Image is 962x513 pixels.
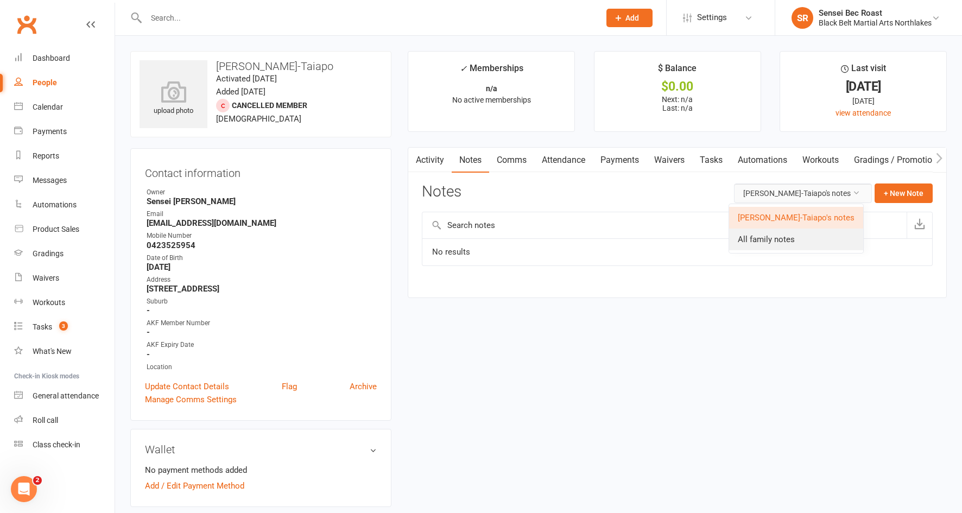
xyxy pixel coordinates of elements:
time: Activated [DATE] [216,74,277,84]
div: Automations [33,200,77,209]
a: Reports [14,144,115,168]
span: Settings [697,5,727,30]
a: Calendar [14,95,115,119]
span: [DEMOGRAPHIC_DATA] [216,114,301,124]
a: Waivers [647,148,692,173]
strong: - [147,327,377,337]
div: Date of Birth [147,253,377,263]
a: Add / Edit Payment Method [145,479,244,492]
a: Class kiosk mode [14,433,115,457]
div: People [33,78,57,87]
a: Automations [14,193,115,217]
div: Email [147,209,377,219]
div: $ Balance [658,61,697,81]
a: [PERSON_NAME]-Taiapo's notes [729,207,863,229]
a: Tasks [692,148,730,173]
div: [DATE] [790,95,936,107]
a: Clubworx [13,11,40,38]
div: AKF Member Number [147,318,377,328]
a: Flag [282,380,297,393]
a: Workouts [795,148,846,173]
a: Comms [489,148,534,173]
div: Black Belt Martial Arts Northlakes [819,18,932,28]
a: Manage Comms Settings [145,393,237,406]
h3: Contact information [145,163,377,179]
a: All family notes [729,229,863,250]
div: upload photo [140,81,207,117]
a: Update Contact Details [145,380,229,393]
strong: n/a [486,84,497,93]
a: Dashboard [14,46,115,71]
a: Payments [593,148,647,173]
time: Added [DATE] [216,87,265,97]
h3: Wallet [145,444,377,455]
a: Roll call [14,408,115,433]
a: Product Sales [14,217,115,242]
span: 2 [33,476,42,485]
i: ✓ [460,64,467,74]
strong: [DATE] [147,262,377,272]
a: Messages [14,168,115,193]
span: 3 [59,321,68,331]
strong: [EMAIL_ADDRESS][DOMAIN_NAME] [147,218,377,228]
a: General attendance kiosk mode [14,384,115,408]
div: Last visit [841,61,886,81]
div: Gradings [33,249,64,258]
a: What's New [14,339,115,364]
div: Messages [33,176,67,185]
a: Tasks 3 [14,315,115,339]
div: AKF Expiry Date [147,340,377,350]
button: Add [606,9,653,27]
h3: Notes [422,183,461,203]
button: + New Note [875,183,933,203]
div: Reports [33,151,59,160]
a: Notes [452,148,489,173]
div: Payments [33,127,67,136]
a: Payments [14,119,115,144]
a: Archive [350,380,377,393]
a: Automations [730,148,795,173]
h3: [PERSON_NAME]-Taiapo [140,60,382,72]
div: Workouts [33,298,65,307]
div: Suburb [147,296,377,307]
div: Product Sales [33,225,79,233]
input: Search... [143,10,592,26]
div: Class check-in [33,440,80,449]
div: [DATE] [790,81,936,92]
span: No active memberships [452,96,531,104]
div: Roll call [33,416,58,425]
div: Sensei Bec Roast [819,8,932,18]
div: Memberships [460,61,523,81]
a: Activity [408,148,452,173]
div: SR [792,7,813,29]
a: Waivers [14,266,115,290]
a: view attendance [836,109,891,117]
p: Next: n/a Last: n/a [604,95,751,112]
div: Calendar [33,103,63,111]
a: People [14,71,115,95]
span: Add [625,14,639,22]
a: Attendance [534,148,593,173]
td: No results [422,238,932,265]
strong: - [147,306,377,315]
span: Cancelled member [232,101,307,110]
input: Search notes [422,212,907,238]
a: Gradings [14,242,115,266]
strong: - [147,350,377,359]
button: [PERSON_NAME]-Taiapo's notes [734,183,872,203]
a: Workouts [14,290,115,315]
li: No payment methods added [145,464,377,477]
iframe: Intercom live chat [11,476,37,502]
div: General attendance [33,391,99,400]
div: Address [147,275,377,285]
div: Waivers [33,274,59,282]
div: Mobile Number [147,231,377,241]
strong: Sensei [PERSON_NAME] [147,197,377,206]
div: Location [147,362,377,372]
div: Tasks [33,322,52,331]
div: What's New [33,347,72,356]
div: Owner [147,187,377,198]
div: $0.00 [604,81,751,92]
strong: 0423525954 [147,240,377,250]
a: Gradings / Promotions [846,148,949,173]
